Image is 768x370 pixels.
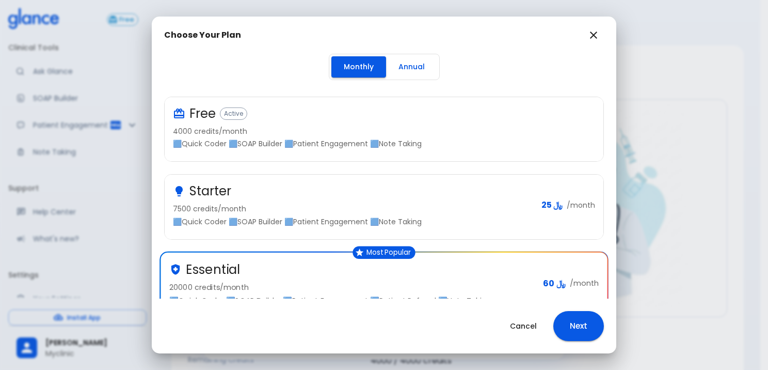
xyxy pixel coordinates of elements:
p: /month [570,279,599,289]
h2: Choose Your Plan [164,30,241,40]
span: ﷼ 25 [541,200,563,210]
p: /month [567,200,595,210]
h3: Essential [186,261,240,278]
button: Cancel [498,316,549,337]
span: Most Popular [362,249,415,257]
p: 🟦Quick Coder 🟦SOAP Builder 🟦Patient Engagement 🟦Note Taking [173,217,533,227]
span: ﷼ 60 [543,279,566,289]
p: 20000 credits/month [169,282,535,292]
button: Next [553,311,604,341]
span: Active [220,110,247,117]
p: 4000 credits/month [173,126,587,136]
p: 🟦Quick Coder 🟦SOAP Builder 🟦Patient Engagement 🟦Note Taking [173,138,587,149]
p: 7500 credits/month [173,204,533,214]
h3: Free [189,105,216,122]
p: 🟦Quick Coder 🟦SOAP Builder 🟦Patient Engagement 🟦Patient Referral 🟦Note Taking [169,296,535,306]
button: Annual [386,56,437,78]
h3: Starter [189,183,231,199]
button: Monthly [331,56,386,78]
